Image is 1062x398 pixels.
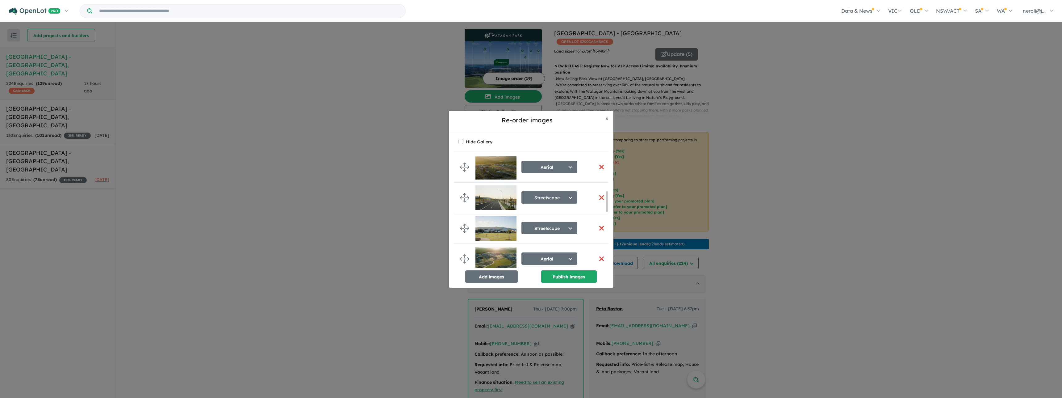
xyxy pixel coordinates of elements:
span: × [605,115,608,122]
img: Watagan%20Park%20Estate%20-%20Cooranbong___1736721549_0.jpg [475,185,516,210]
img: drag.svg [460,163,469,172]
img: Watagan%20Park%20Estate%20-%20Cooranbong___1736721549_1.jpg [475,216,516,241]
input: Try estate name, suburb, builder or developer [94,4,404,18]
span: neroli@j... [1023,8,1046,14]
img: drag.svg [460,193,469,202]
button: Streetscape [521,191,577,204]
img: Watagan%20Park%20Estate%20-%20Cooranbong___1736721549.jpg [475,155,516,180]
img: drag.svg [460,224,469,233]
button: Aerial [521,252,577,265]
img: Openlot PRO Logo White [9,7,61,15]
label: Hide Gallery [466,138,492,146]
button: Streetscape [521,222,577,234]
h5: Re-order images [454,116,600,125]
button: Add images [465,270,518,283]
img: drag.svg [460,254,469,264]
button: Aerial [521,161,577,173]
button: Publish images [541,270,597,283]
img: Watagan%20Park%20Estate%20-%20Cooranbong___1745987795.png [475,247,516,271]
